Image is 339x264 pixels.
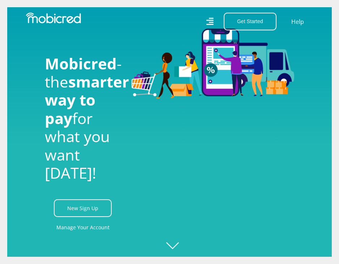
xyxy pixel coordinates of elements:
[291,17,304,26] a: Help
[45,55,121,182] h1: - the for what you want [DATE]!
[54,199,112,217] a: New Sign Up
[224,13,276,30] button: Get Started
[26,13,81,24] img: Mobicred
[56,219,110,235] a: Manage Your Account
[45,53,117,74] span: Mobicred
[45,71,129,128] span: smarter way to pay
[132,29,294,99] img: Welcome to Mobicred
